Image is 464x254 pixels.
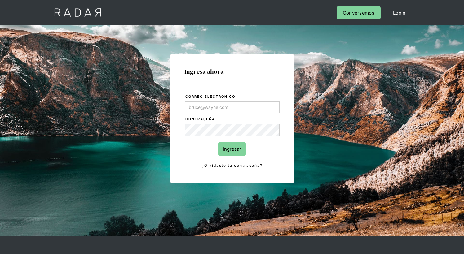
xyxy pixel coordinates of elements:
[337,6,381,19] a: Conversemos
[185,94,280,100] label: Correo electrónico
[218,142,246,156] input: Ingresar
[184,93,280,169] form: Login Form
[185,162,280,169] a: ¿Olvidaste tu contraseña?
[184,68,280,75] h1: Ingresa ahora
[387,6,412,19] a: Login
[185,101,280,113] input: bruce@wayne.com
[185,116,280,123] label: Contraseña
